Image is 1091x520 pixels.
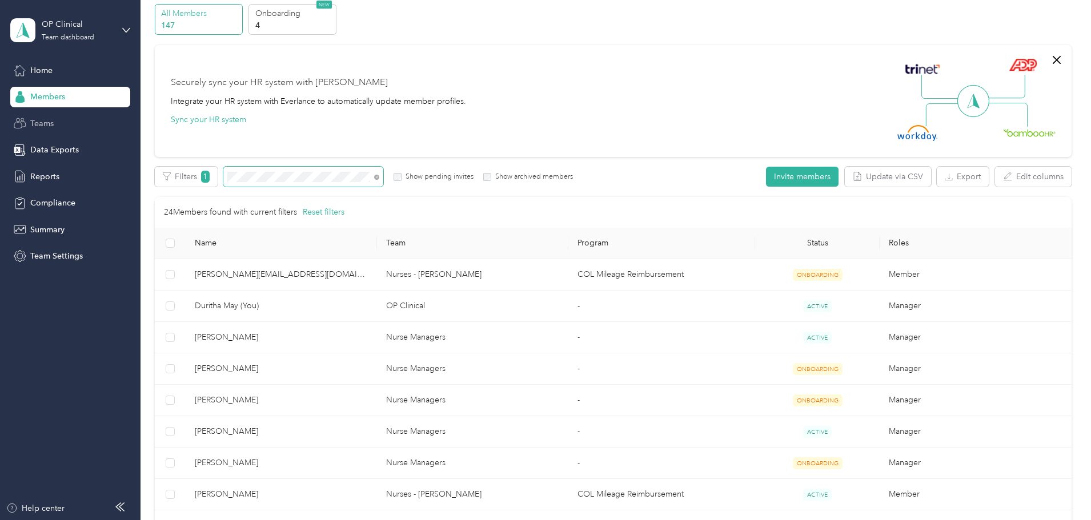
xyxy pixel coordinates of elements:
[377,259,568,291] td: Nurses - Teresa Fulks
[803,489,832,501] span: ACTIVE
[793,363,843,375] span: ONBOARDING
[937,167,989,187] button: Export
[568,322,755,353] td: -
[880,448,1071,479] td: Manager
[195,362,368,375] span: [PERSON_NAME]
[255,19,333,31] p: 4
[377,385,568,416] td: Nurse Managers
[186,322,377,353] td: Amber Reed
[766,167,839,187] button: Invite members
[1027,456,1091,520] iframe: Everlance-gr Chat Button Frame
[568,291,755,322] td: -
[171,76,388,90] div: Securely sync your HR system with [PERSON_NAME]
[303,206,344,219] button: Reset filters
[793,394,843,406] span: ONBOARDING
[195,268,368,281] span: [PERSON_NAME][EMAIL_ADDRESS][DOMAIN_NAME]
[30,65,53,76] span: Home
[921,75,961,99] img: Line Left Up
[755,259,880,291] td: ONBOARDING
[30,118,54,130] span: Teams
[186,259,377,291] td: mathison@nwacircleoflife.org
[186,479,377,510] td: CHERYL THOMAS
[568,416,755,448] td: -
[491,172,573,182] label: Show archived members
[793,457,843,469] span: ONBOARDING
[30,171,59,183] span: Reports
[186,228,377,259] th: Name
[803,332,832,344] span: ACTIVE
[568,259,755,291] td: COL Mileage Reimbursement
[30,197,75,209] span: Compliance
[30,91,65,103] span: Members
[755,228,880,259] th: Status
[903,61,942,77] img: Trinet
[195,394,368,406] span: [PERSON_NAME]
[195,238,368,248] span: Name
[880,228,1071,259] th: Roles
[755,353,880,385] td: ONBOARDING
[880,416,1071,448] td: Manager
[377,448,568,479] td: Nurse Managers
[377,416,568,448] td: Nurse Managers
[995,167,1072,187] button: Edit columns
[793,269,843,281] span: ONBOARDING
[42,18,113,30] div: OP Clinical
[377,291,568,322] td: OP Clinical
[186,353,377,385] td: Billie Brandon
[316,1,332,9] span: NEW
[195,331,368,344] span: [PERSON_NAME]
[880,353,1071,385] td: Manager
[897,125,937,141] img: Workday
[803,426,832,438] span: ACTIVE
[988,103,1028,127] img: Line Right Down
[201,171,210,183] span: 1
[568,385,755,416] td: -
[171,95,466,107] div: Integrate your HR system with Everlance to automatically update member profiles.
[880,322,1071,353] td: Manager
[755,448,880,479] td: ONBOARDING
[880,385,1071,416] td: Manager
[377,479,568,510] td: Nurses - Sarah Doughty
[161,7,239,19] p: All Members
[186,385,377,416] td: Teresa Fulks
[30,144,79,156] span: Data Exports
[195,425,368,438] span: [PERSON_NAME]
[402,172,474,182] label: Show pending invites
[755,385,880,416] td: ONBOARDING
[186,416,377,448] td: Katie Lennier
[1003,128,1056,136] img: BambooHR
[803,300,832,312] span: ACTIVE
[195,488,368,501] span: [PERSON_NAME]
[186,448,377,479] td: Sarah Doughty
[195,457,368,469] span: [PERSON_NAME]
[30,250,83,262] span: Team Settings
[568,479,755,510] td: COL Mileage Reimbursement
[568,228,755,259] th: Program
[377,322,568,353] td: Nurse Managers
[6,502,65,514] button: Help center
[1009,58,1037,71] img: ADP
[186,291,377,322] td: Duritha May (You)
[161,19,239,31] p: 147
[880,259,1071,291] td: Member
[155,167,218,187] button: Filters1
[568,353,755,385] td: -
[880,479,1071,510] td: Member
[925,103,965,126] img: Line Left Down
[195,300,368,312] span: Duritha May (You)
[255,7,333,19] p: Onboarding
[377,353,568,385] td: Nurse Managers
[880,291,1071,322] td: Manager
[42,34,94,41] div: Team dashboard
[985,75,1025,99] img: Line Right Up
[171,114,246,126] button: Sync your HR system
[30,224,65,236] span: Summary
[377,228,568,259] th: Team
[164,206,297,219] p: 24 Members found with current filters
[568,448,755,479] td: -
[845,167,931,187] button: Update via CSV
